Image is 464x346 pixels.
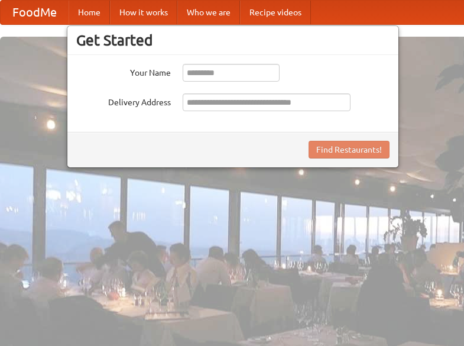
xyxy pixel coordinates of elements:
[1,1,69,24] a: FoodMe
[76,31,390,49] h3: Get Started
[309,141,390,159] button: Find Restaurants!
[76,64,171,79] label: Your Name
[177,1,240,24] a: Who we are
[110,1,177,24] a: How it works
[240,1,311,24] a: Recipe videos
[69,1,110,24] a: Home
[76,93,171,108] label: Delivery Address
